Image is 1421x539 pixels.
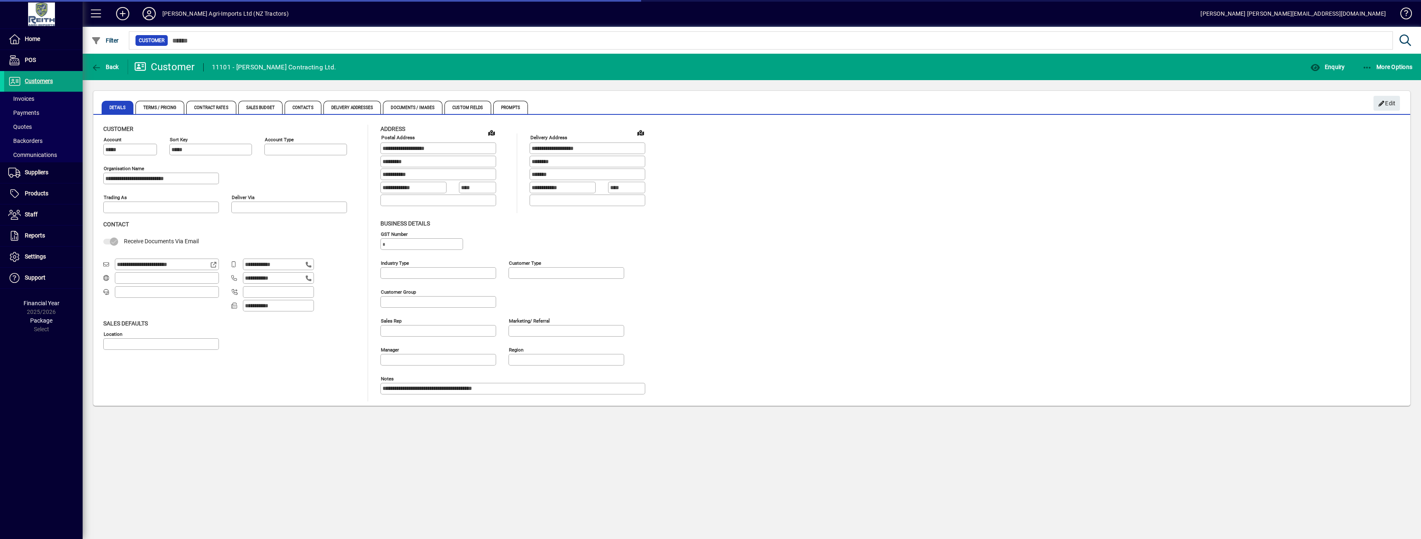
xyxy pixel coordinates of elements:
a: Communications [4,148,83,162]
span: POS [25,57,36,63]
mat-label: Marketing/ Referral [509,318,550,323]
div: [PERSON_NAME] [PERSON_NAME][EMAIL_ADDRESS][DOMAIN_NAME] [1200,7,1386,20]
span: Financial Year [24,300,59,306]
span: Customer [139,36,164,45]
div: 11101 - [PERSON_NAME] Contracting Ltd. [212,61,336,74]
button: More Options [1360,59,1415,74]
button: Edit [1373,96,1400,111]
mat-label: GST Number [381,231,408,237]
div: Customer [134,60,195,74]
span: Contact [103,221,129,228]
span: Customers [25,78,53,84]
a: Products [4,183,83,204]
span: Details [102,101,133,114]
span: More Options [1362,64,1413,70]
div: [PERSON_NAME] Agri-Imports Ltd (NZ Tractors) [162,7,289,20]
a: Invoices [4,92,83,106]
a: Suppliers [4,162,83,183]
span: Business details [380,220,430,227]
button: Add [109,6,136,21]
span: Contract Rates [186,101,236,114]
mat-label: Sort key [170,137,188,142]
span: Address [380,126,405,132]
mat-label: Manager [381,347,399,352]
span: Documents / Images [383,101,442,114]
span: Staff [25,211,38,218]
app-page-header-button: Back [83,59,128,74]
a: POS [4,50,83,71]
span: Terms / Pricing [135,101,185,114]
span: Edit [1378,97,1396,110]
a: View on map [634,126,647,139]
span: Products [25,190,48,197]
a: Backorders [4,134,83,148]
span: Sales defaults [103,320,148,327]
a: Payments [4,106,83,120]
mat-label: Region [509,347,523,352]
span: Communications [8,152,57,158]
span: Support [25,274,45,281]
a: Staff [4,204,83,225]
mat-label: Industry type [381,260,409,266]
span: Invoices [8,95,34,102]
span: Enquiry [1310,64,1345,70]
a: Settings [4,247,83,267]
span: Delivery Addresses [323,101,381,114]
mat-label: Notes [381,375,394,381]
a: Quotes [4,120,83,134]
span: Contacts [285,101,321,114]
span: Customer [103,126,133,132]
button: Enquiry [1308,59,1347,74]
mat-label: Deliver via [232,195,254,200]
button: Filter [89,33,121,48]
span: Suppliers [25,169,48,176]
mat-label: Customer group [381,289,416,294]
span: Package [30,317,52,324]
a: Support [4,268,83,288]
span: Backorders [8,138,43,144]
mat-label: Trading as [104,195,127,200]
span: Home [25,36,40,42]
button: Profile [136,6,162,21]
mat-label: Location [104,331,122,337]
mat-label: Account [104,137,121,142]
span: Receive Documents Via Email [124,238,199,245]
a: Knowledge Base [1394,2,1411,28]
span: Back [91,64,119,70]
a: Home [4,29,83,50]
mat-label: Organisation name [104,166,144,171]
span: Settings [25,253,46,260]
a: Reports [4,226,83,246]
span: Quotes [8,123,32,130]
span: Reports [25,232,45,239]
mat-label: Customer type [509,260,541,266]
a: View on map [485,126,498,139]
mat-label: Account Type [265,137,294,142]
span: Payments [8,109,39,116]
span: Custom Fields [444,101,491,114]
span: Sales Budget [238,101,283,114]
span: Prompts [493,101,528,114]
button: Back [89,59,121,74]
mat-label: Sales rep [381,318,402,323]
span: Filter [91,37,119,44]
